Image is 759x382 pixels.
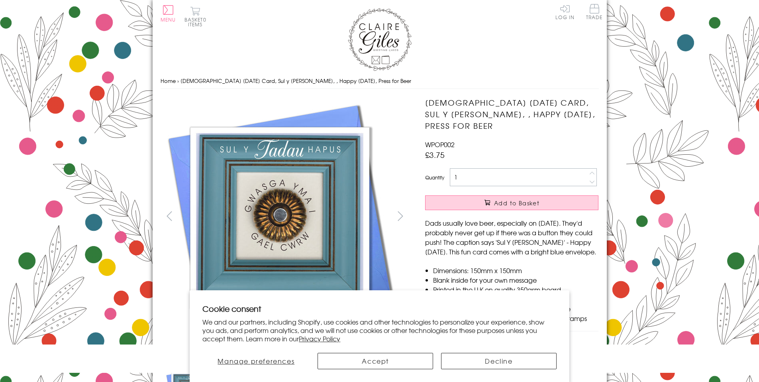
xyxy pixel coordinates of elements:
[425,97,598,131] h1: [DEMOGRAPHIC_DATA] [DATE] Card, Sul y [PERSON_NAME], , Happy [DATE], Press for Beer
[586,4,603,21] a: Trade
[318,353,433,369] button: Accept
[433,285,598,294] li: Printed in the U.K on quality 350gsm board
[494,199,539,207] span: Add to Basket
[218,356,294,366] span: Manage preferences
[425,149,445,160] span: £3.75
[425,218,598,256] p: Dads usually love beer, especially on [DATE]. They'd probably never get up if there was a button ...
[202,318,557,343] p: We and our partners, including Shopify, use cookies and other technologies to personalize your ex...
[586,4,603,20] span: Trade
[161,97,400,336] img: Welsh Father's Day Card, Sul y Tadau Hapus, , Happy Father's Day, Press for Beer
[188,16,206,28] span: 0 items
[202,353,310,369] button: Manage preferences
[184,6,206,27] button: Basket0 items
[161,77,176,85] a: Home
[299,334,340,343] a: Privacy Policy
[161,207,178,225] button: prev
[433,275,598,285] li: Blank inside for your own message
[202,303,557,314] h2: Cookie consent
[441,353,557,369] button: Decline
[180,77,411,85] span: [DEMOGRAPHIC_DATA] [DATE] Card, Sul y [PERSON_NAME], , Happy [DATE], Press for Beer
[348,8,412,71] img: Claire Giles Greetings Cards
[161,16,176,23] span: Menu
[555,4,575,20] a: Log In
[177,77,179,85] span: ›
[161,73,599,89] nav: breadcrumbs
[161,5,176,22] button: Menu
[425,174,444,181] label: Quantity
[391,207,409,225] button: next
[433,266,598,275] li: Dimensions: 150mm x 150mm
[425,140,455,149] span: WPOP002
[425,195,598,210] button: Add to Basket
